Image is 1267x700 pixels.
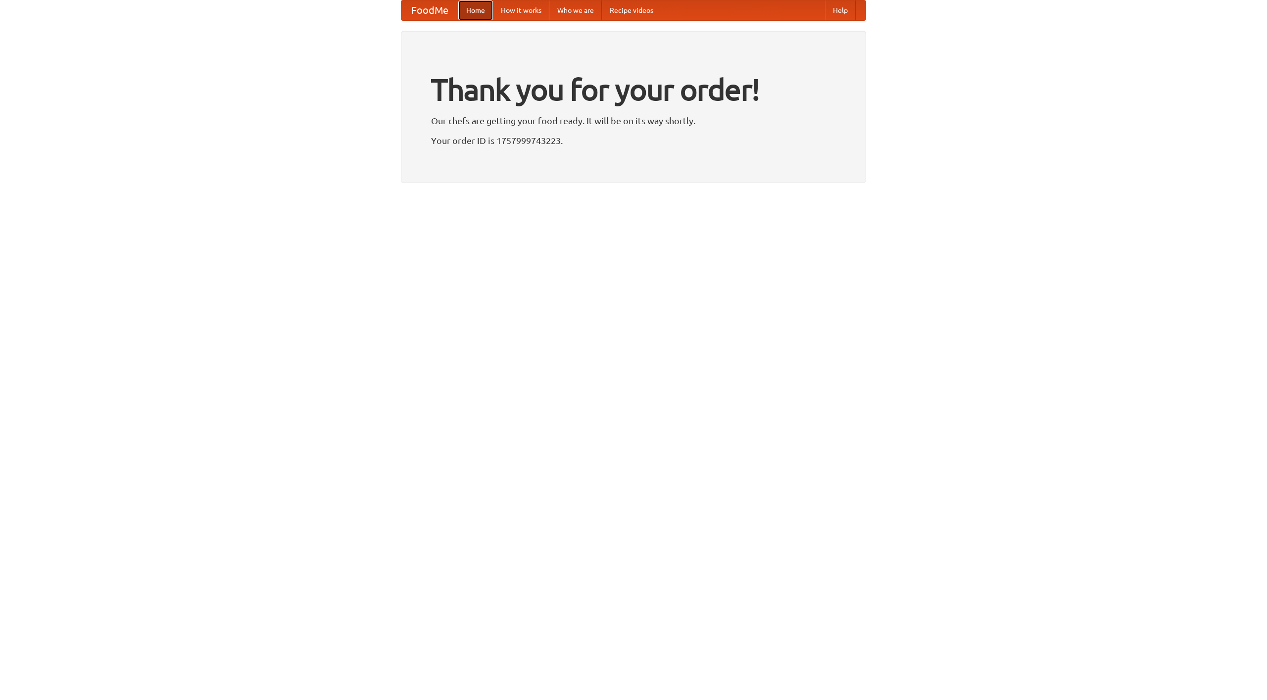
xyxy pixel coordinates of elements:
[431,133,836,148] p: Your order ID is 1757999743223.
[825,0,856,20] a: Help
[401,0,458,20] a: FoodMe
[493,0,549,20] a: How it works
[458,0,493,20] a: Home
[602,0,661,20] a: Recipe videos
[549,0,602,20] a: Who we are
[431,66,836,113] h1: Thank you for your order!
[431,113,836,128] p: Our chefs are getting your food ready. It will be on its way shortly.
